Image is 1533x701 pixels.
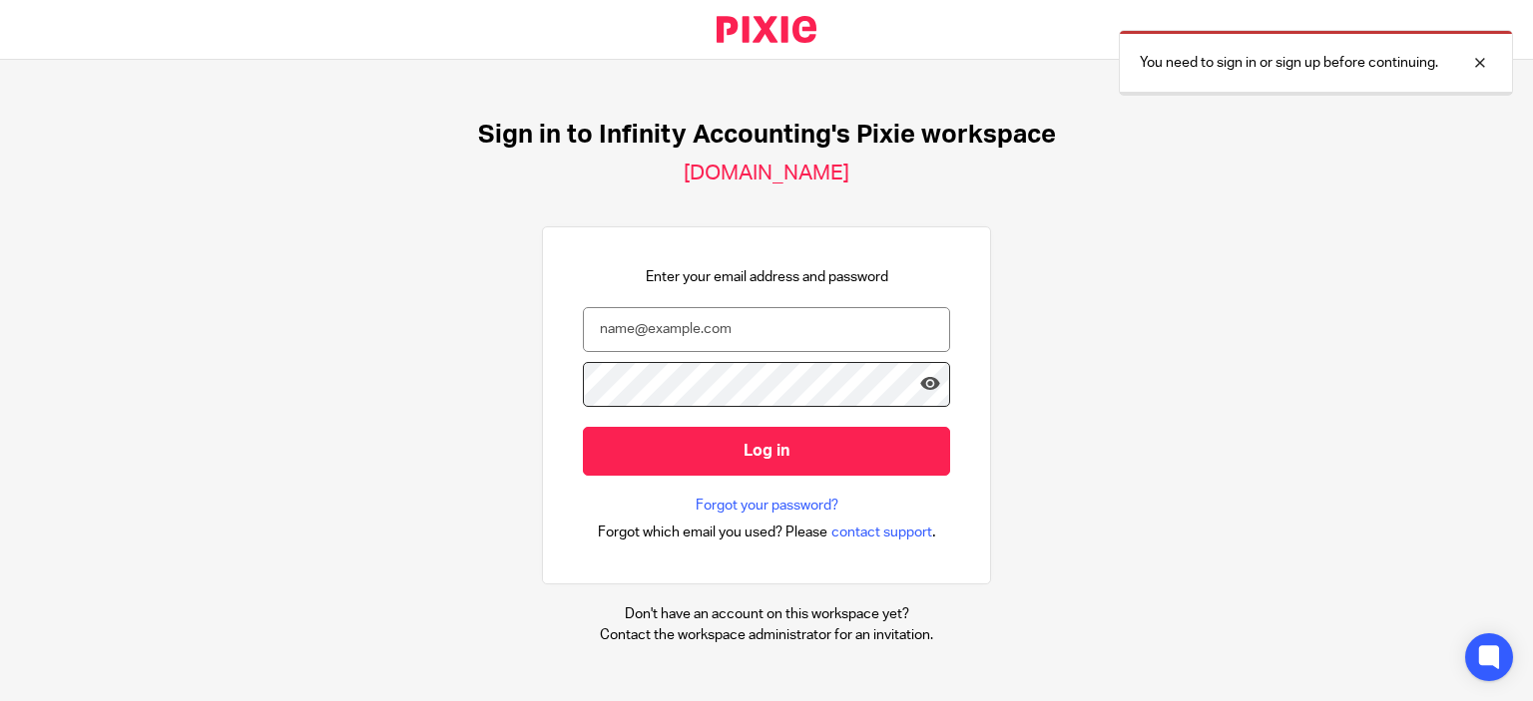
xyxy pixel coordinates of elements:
h1: Sign in to Infinity Accounting's Pixie workspace [478,120,1056,151]
input: Log in [583,427,950,476]
h2: [DOMAIN_NAME] [684,161,849,186]
p: You need to sign in or sign up before continuing. [1140,53,1438,73]
div: . [598,521,936,543]
span: contact support [831,523,932,542]
span: Forgot which email you used? Please [598,523,827,542]
input: name@example.com [583,307,950,352]
a: Forgot your password? [696,496,838,516]
p: Contact the workspace administrator for an invitation. [600,625,933,645]
p: Enter your email address and password [646,267,888,287]
p: Don't have an account on this workspace yet? [600,604,933,624]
